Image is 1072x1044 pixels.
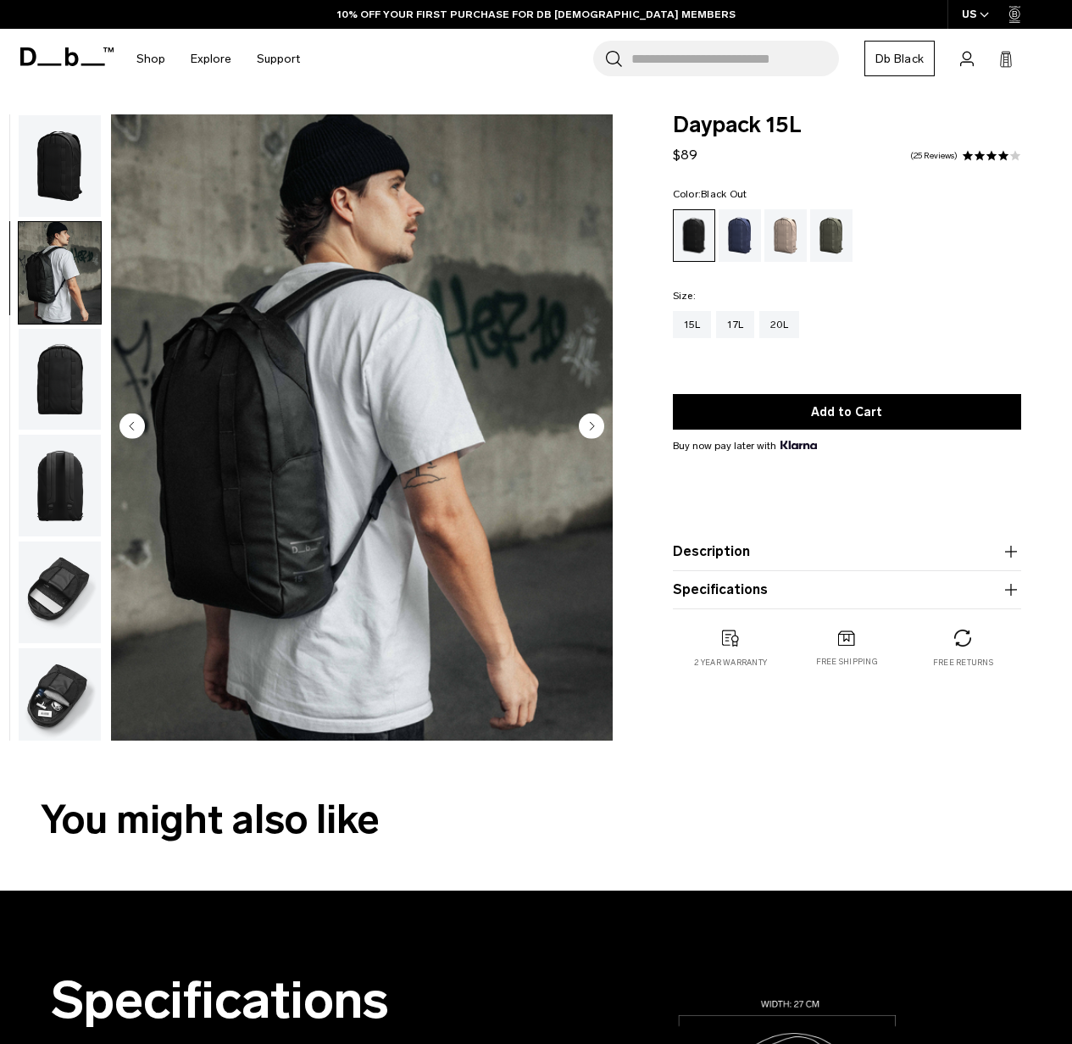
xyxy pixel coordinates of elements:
button: Daypack 15L Black Out [18,114,102,218]
img: Daypack 15L Black Out [19,648,101,750]
img: Daypack 15L Black Out [19,541,101,643]
a: 25 reviews [910,152,958,160]
li: 2 / 6 [111,114,613,741]
a: Db Black [864,41,935,76]
span: Daypack 15L [673,114,1021,136]
img: Daypack 15L Black Out [19,115,101,217]
button: Previous slide [119,413,145,441]
img: {"height" => 20, "alt" => "Klarna"} [780,441,817,449]
button: Specifications [673,580,1021,600]
span: Buy now pay later with [673,438,817,453]
nav: Main Navigation [124,29,313,89]
legend: Color: [673,189,747,199]
a: Black Out [673,209,715,262]
p: Free shipping [816,656,878,668]
a: Moss Green [810,209,853,262]
span: Black Out [701,188,747,200]
a: 17L [716,311,754,338]
a: 15L [673,311,712,338]
a: 10% OFF YOUR FIRST PURCHASE FOR DB [DEMOGRAPHIC_DATA] MEMBERS [337,7,736,22]
a: Support [257,29,300,89]
img: Daypack 15L Black Out [19,435,101,536]
button: Daypack 15L Black Out [18,434,102,537]
h2: You might also like [41,790,1031,850]
h2: Specifications [51,972,435,1029]
img: Daypack 15L Black Out [19,222,101,324]
a: 20L [759,311,799,338]
button: Daypack 15L Black Out [18,541,102,644]
button: Daypack 15L Black Out [18,221,102,325]
span: $89 [673,147,697,163]
button: Daypack 15L Black Out [18,328,102,431]
button: Next slide [579,413,604,441]
a: Shop [136,29,165,89]
a: Explore [191,29,231,89]
a: Fogbow Beige [764,209,807,262]
button: Description [673,541,1021,562]
button: Add to Cart [673,394,1021,430]
img: Daypack 15L Black Out [19,329,101,430]
img: Daypack 15L Black Out [111,114,613,741]
legend: Size: [673,291,696,301]
p: 2 year warranty [694,657,767,669]
p: Free returns [933,657,993,669]
button: Daypack 15L Black Out [18,647,102,751]
a: Blue Hour [719,209,761,262]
